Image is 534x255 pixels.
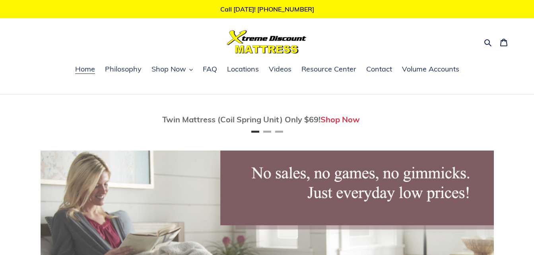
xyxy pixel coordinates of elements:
a: Volume Accounts [398,64,463,75]
a: Philosophy [101,64,146,75]
button: Shop Now [148,64,197,75]
button: Page 3 [275,131,283,133]
a: Videos [265,64,295,75]
span: FAQ [203,64,217,74]
span: Videos [269,64,291,74]
a: Home [71,64,99,75]
a: Contact [362,64,396,75]
img: Xtreme Discount Mattress [227,30,307,54]
a: Locations [223,64,263,75]
span: Twin Mattress (Coil Spring Unit) Only $69! [162,114,320,124]
span: Volume Accounts [402,64,459,74]
button: Page 1 [251,131,259,133]
a: FAQ [199,64,221,75]
span: Locations [227,64,259,74]
span: Resource Center [301,64,356,74]
span: Shop Now [151,64,186,74]
a: Shop Now [320,114,360,124]
button: Page 2 [263,131,271,133]
span: Home [75,64,95,74]
a: Resource Center [297,64,360,75]
span: Contact [366,64,392,74]
span: Philosophy [105,64,142,74]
